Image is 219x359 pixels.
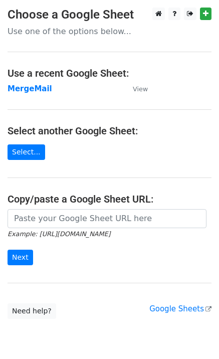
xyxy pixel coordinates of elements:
a: View [123,84,148,93]
h3: Choose a Google Sheet [8,8,211,22]
small: View [133,85,148,93]
a: Google Sheets [149,304,211,313]
p: Use one of the options below... [8,26,211,37]
a: Need help? [8,303,56,319]
h4: Copy/paste a Google Sheet URL: [8,193,211,205]
h4: Use a recent Google Sheet: [8,67,211,79]
h4: Select another Google Sheet: [8,125,211,137]
a: Select... [8,144,45,160]
input: Next [8,250,33,265]
a: MergeMail [8,84,52,93]
input: Paste your Google Sheet URL here [8,209,206,228]
small: Example: [URL][DOMAIN_NAME] [8,230,110,238]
